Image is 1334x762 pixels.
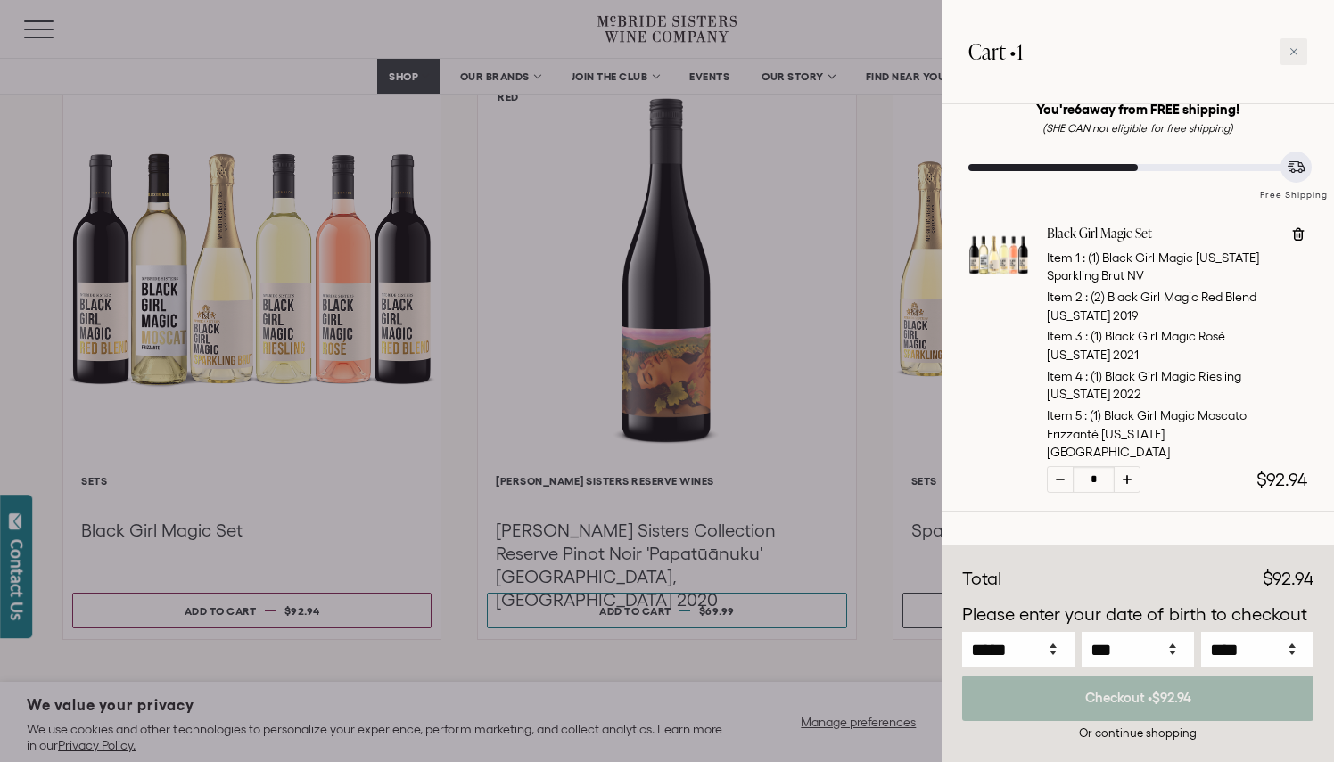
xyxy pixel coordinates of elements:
[1047,329,1083,343] span: Item 3
[1047,408,1082,422] span: Item 5
[1047,408,1247,459] span: (1) Black Girl Magic Moscato Frizzanté [US_STATE] [GEOGRAPHIC_DATA]
[1085,369,1088,383] span: :
[1036,102,1240,117] strong: You're away from FREE shipping!
[1047,369,1241,402] span: (1) Black Girl Magic Riesling [US_STATE] 2022
[1047,329,1225,362] span: (1) Black Girl Magic Rosé [US_STATE] 2021
[1047,225,1276,242] a: Black Girl Magic Set
[1017,37,1023,66] span: 1
[1083,250,1085,265] span: :
[962,602,1313,628] p: Please enter your date of birth to checkout
[1047,369,1083,383] span: Item 4
[1254,171,1334,202] div: Free Shipping
[1256,470,1307,489] span: $92.94
[968,27,1023,77] h2: Cart •
[968,269,1029,289] a: Black Girl Magic Set
[1047,290,1083,304] span: Item 2
[1047,250,1259,283] span: (1) Black Girl Magic [US_STATE] Sparkling Brut NV
[1047,250,1080,265] span: Item 1
[1084,408,1087,422] span: :
[1075,102,1082,117] span: 6
[962,566,1001,593] div: Total
[1085,329,1088,343] span: :
[962,725,1313,742] div: Or continue shopping
[1047,290,1256,323] span: (2) Black Girl Magic Red Blend [US_STATE] 2019
[1263,569,1313,588] span: $92.94
[1042,122,1233,134] em: (SHE CAN not eligible for free shipping)
[1085,290,1088,304] span: :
